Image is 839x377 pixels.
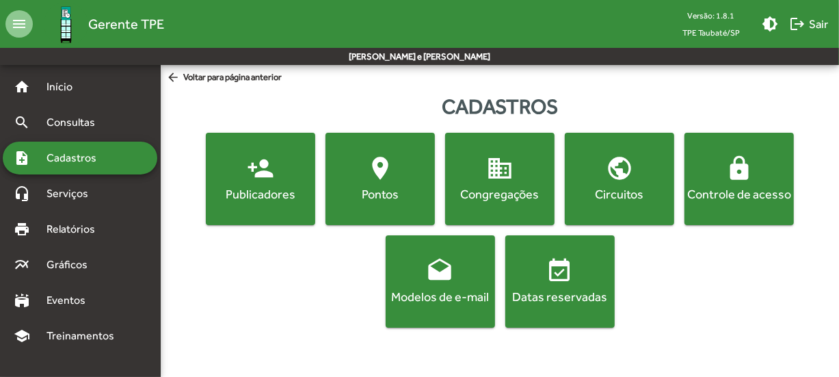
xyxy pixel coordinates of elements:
[44,2,88,47] img: Logo
[88,13,164,35] span: Gerente TPE
[762,16,778,32] mat-icon: brightness_medium
[166,70,183,86] mat-icon: arrow_back
[38,328,131,344] span: Treinamentos
[247,155,274,182] mat-icon: person_add
[161,91,839,122] div: Cadastros
[505,235,615,328] button: Datas reservadas
[14,257,30,273] mat-icon: multiline_chart
[38,114,113,131] span: Consultas
[38,150,114,166] span: Cadastros
[508,288,612,305] div: Datas reservadas
[328,185,432,203] div: Pontos
[725,155,753,182] mat-icon: lock
[671,7,751,24] div: Versão: 1.8.1
[448,185,552,203] div: Congregações
[546,257,574,285] mat-icon: event_available
[388,288,492,305] div: Modelos de e-mail
[38,79,92,95] span: Início
[671,24,751,41] span: TPE Taubaté/SP
[38,292,104,309] span: Eventos
[568,185,671,203] div: Circuitos
[486,155,514,182] mat-icon: domain
[687,185,791,203] div: Controle de acesso
[166,70,282,86] span: Voltar para página anterior
[14,114,30,131] mat-icon: search
[789,16,805,32] mat-icon: logout
[209,185,312,203] div: Publicadores
[38,257,106,273] span: Gráficos
[14,292,30,309] mat-icon: stadium
[427,257,454,285] mat-icon: drafts
[386,235,495,328] button: Modelos de e-mail
[684,133,794,225] button: Controle de acesso
[206,133,315,225] button: Publicadores
[14,79,30,95] mat-icon: home
[606,155,633,182] mat-icon: public
[38,221,113,237] span: Relatórios
[367,155,394,182] mat-icon: location_on
[784,12,834,36] button: Sair
[14,328,30,344] mat-icon: school
[33,2,164,47] a: Gerente TPE
[445,133,555,225] button: Congregações
[789,12,828,36] span: Sair
[38,185,107,202] span: Serviços
[565,133,674,225] button: Circuitos
[14,221,30,237] mat-icon: print
[14,185,30,202] mat-icon: headset_mic
[5,10,33,38] mat-icon: menu
[14,150,30,166] mat-icon: note_add
[325,133,435,225] button: Pontos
